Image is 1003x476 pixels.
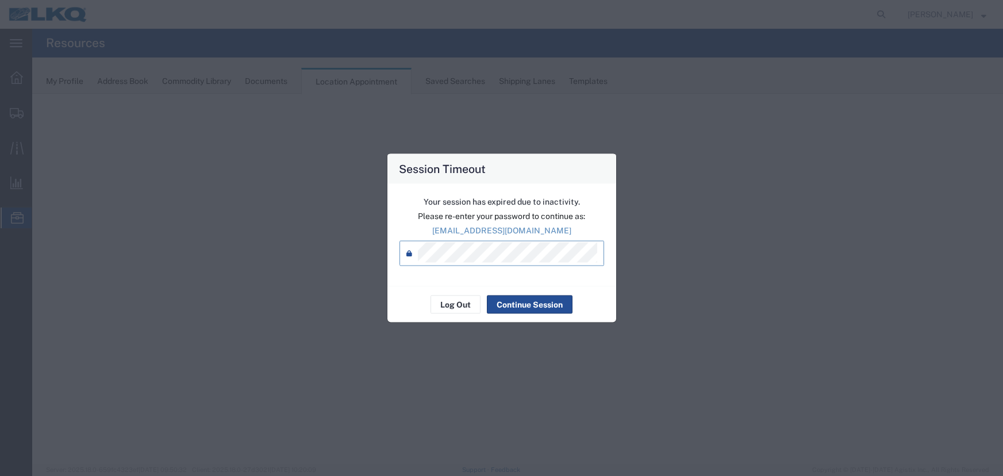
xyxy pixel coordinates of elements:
button: Log Out [431,295,481,314]
p: Please re-enter your password to continue as: [399,210,604,222]
p: Your session has expired due to inactivity. [399,196,604,208]
p: [EMAIL_ADDRESS][DOMAIN_NAME] [399,225,604,237]
button: Continue Session [487,295,572,314]
h4: Session Timeout [399,160,486,177]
